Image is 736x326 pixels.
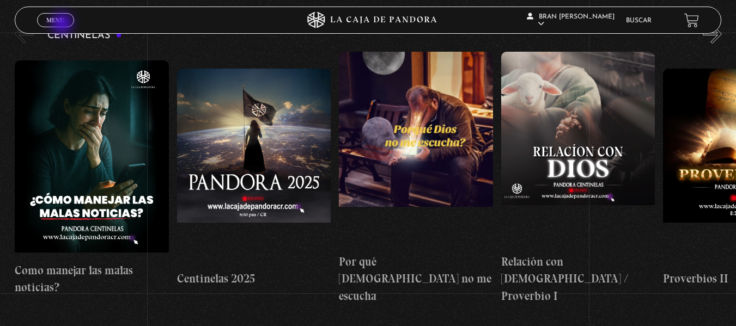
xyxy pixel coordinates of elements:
[339,253,493,305] h4: Por qué [DEMOGRAPHIC_DATA] no me escucha
[527,14,615,27] span: Bran [PERSON_NAME]
[684,13,699,27] a: View your shopping cart
[501,52,655,305] a: Relación con [DEMOGRAPHIC_DATA] / Proverbio I
[501,253,655,305] h4: Relación con [DEMOGRAPHIC_DATA] / Proverbio I
[177,270,331,287] h4: Centinelas 2025
[15,24,34,44] button: Previous
[626,17,652,24] a: Buscar
[15,52,169,305] a: Como manejar las malas noticias?
[47,30,122,41] h3: Centinelas
[339,52,493,305] a: Por qué [DEMOGRAPHIC_DATA] no me escucha
[42,26,68,34] span: Cerrar
[15,262,169,296] h4: Como manejar las malas noticias?
[703,24,722,44] button: Next
[177,52,331,305] a: Centinelas 2025
[46,17,64,23] span: Menu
